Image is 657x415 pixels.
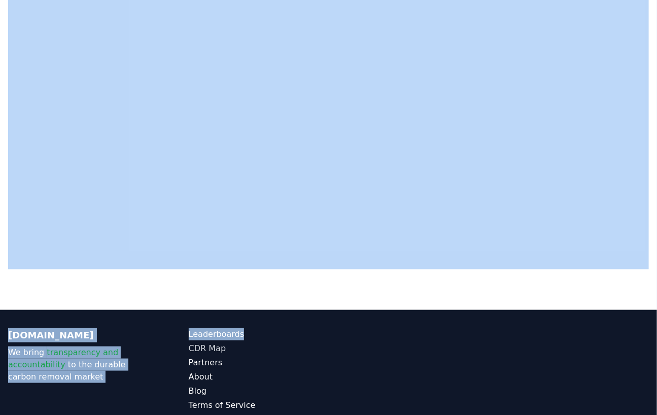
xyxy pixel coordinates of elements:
[189,328,329,340] a: Leaderboards
[8,348,118,369] span: transparency and accountability
[189,357,329,369] a: Partners
[8,328,148,342] p: [DOMAIN_NAME]
[189,385,329,397] a: Blog
[189,371,329,383] a: About
[189,342,329,355] a: CDR Map
[189,399,329,411] a: Terms of Service
[8,347,148,383] p: We bring to the durable carbon removal market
